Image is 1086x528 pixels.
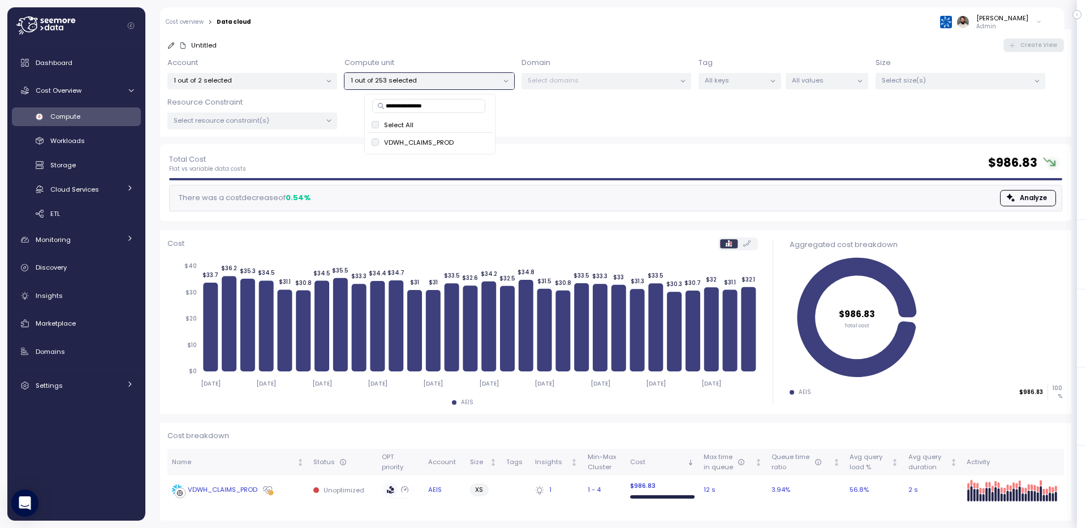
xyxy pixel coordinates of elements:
[891,458,899,466] div: Not sorted
[221,265,237,272] tspan: $36.2
[167,430,1064,442] p: Cost breakdown
[630,278,644,285] tspan: $31.3
[1020,39,1057,51] span: Create View
[429,279,438,286] tspan: $31
[704,452,753,472] div: Max time in queue
[279,278,291,285] tspan: $31.1
[1019,388,1043,396] p: $986.83
[772,485,790,495] span: 3.94 %
[50,136,85,145] span: Workloads
[470,457,488,468] div: Size
[12,107,141,126] a: Compute
[588,452,621,472] div: Min-Max Cluster
[583,475,625,505] td: 1 - 4
[12,132,141,150] a: Workloads
[191,41,217,50] p: Untitled
[535,380,554,387] tspan: [DATE]
[186,289,197,296] tspan: $30
[12,374,141,397] a: Settings
[387,269,404,276] tspan: $34.7
[217,19,251,25] div: Data cloud
[188,485,257,495] div: VDWH_CLAIMS_PROD
[50,161,76,170] span: Storage
[11,490,38,517] div: Open Intercom Messenger
[324,486,364,495] p: Unoptimized
[522,57,550,68] p: Domain
[1000,190,1056,206] button: Analyze
[428,457,461,468] div: Account
[172,457,295,468] div: Name
[506,457,526,468] div: Tags
[12,79,141,102] a: Cost Overview
[174,116,321,125] p: Select resource constraint(s)
[630,457,685,468] div: Cost
[666,280,682,288] tspan: $30.3
[950,458,958,466] div: Not sorted
[424,475,466,505] td: AEIS
[169,165,246,173] p: Flat vs variable data costs
[839,308,875,320] tspan: $986.83
[988,155,1037,171] h2: $ 986.83
[384,120,413,129] p: Select All
[313,457,373,468] div: Status
[12,312,141,335] a: Marketplace
[648,272,663,279] tspan: $33.5
[167,238,184,249] p: Cost
[124,21,138,30] button: Collapse navigation
[36,347,65,356] span: Domains
[443,272,459,279] tspan: $33.5
[475,484,483,496] span: XS
[570,458,578,466] div: Not sorted
[186,315,197,322] tspan: $20
[36,235,71,244] span: Monitoring
[351,76,498,85] p: 1 out of 253 selected
[499,274,515,282] tspan: $32.5
[908,452,948,472] div: Avg query duration
[518,269,535,276] tspan: $34.8
[903,475,962,505] td: 2 s
[296,458,304,466] div: Not sorted
[724,278,736,285] tspan: $31.1
[36,381,63,390] span: Settings
[790,239,1062,250] div: Aggregated cost breakdown
[240,267,256,275] tspan: $35.3
[535,485,578,495] div: 1
[36,319,76,328] span: Marketplace
[201,380,221,387] tspan: [DATE]
[167,57,198,68] p: Account
[50,185,99,194] span: Cloud Services
[462,274,478,282] tspan: $32.6
[344,57,394,68] p: Compute unit
[630,481,695,490] p: $ 986.83
[12,204,141,223] a: ETL
[368,380,387,387] tspan: [DATE]
[36,86,81,95] span: Cost Overview
[957,16,969,28] img: ACg8ocLskjvUhBDgxtSFCRx4ztb74ewwa1VrVEuDBD_Ho1mrTsQB-QE=s96-c
[479,380,499,387] tspan: [DATE]
[189,367,197,375] tspan: $0
[12,340,141,363] a: Domains
[466,449,502,475] th: SizeNot sorted
[382,452,419,472] div: OPT priority
[535,457,568,468] div: Insights
[767,449,845,475] th: Queue timeratioNot sorted
[312,380,331,387] tspan: [DATE]
[882,76,1029,85] p: Select size(s)
[12,51,141,74] a: Dashboard
[876,57,891,68] p: Size
[286,192,311,204] div: 0.54 %
[590,380,610,387] tspan: [DATE]
[772,452,831,472] div: Queue time ratio
[384,138,454,147] p: VDWH_CLAIMS_PROD
[531,449,583,475] th: InsightsNot sorted
[36,263,67,272] span: Discovery
[646,380,666,387] tspan: [DATE]
[208,19,212,26] div: >
[489,458,497,466] div: Not sorted
[792,76,852,85] p: All values
[423,380,443,387] tspan: [DATE]
[169,154,246,165] p: Total Cost
[833,458,841,466] div: Not sorted
[704,485,716,495] span: 12 s
[850,485,869,495] span: 56.8 %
